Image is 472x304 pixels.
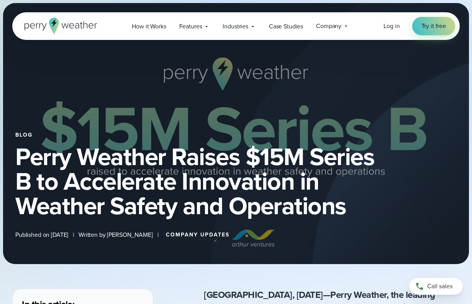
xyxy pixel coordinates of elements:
[427,282,452,291] span: Call sales
[383,21,400,30] span: Log in
[269,22,303,31] span: Case Studies
[412,17,455,35] a: Try it free
[316,21,341,31] span: Company
[262,18,310,34] a: Case Studies
[79,230,153,240] span: Written by [PERSON_NAME]
[179,22,202,31] span: Features
[15,144,457,218] h1: Perry Weather Raises $15M Series B to Accelerate Innovation in Weather Safety and Operations
[204,288,330,302] strong: [GEOGRAPHIC_DATA], [DATE]—
[421,21,446,31] span: Try it free
[15,132,457,138] div: Blog
[73,230,74,240] span: |
[125,18,172,34] a: How it Works
[15,230,68,240] span: Published on [DATE]
[157,230,159,240] span: |
[132,22,166,31] span: How it Works
[383,21,400,31] a: Log in
[163,230,233,240] a: Company Updates
[223,22,248,31] span: Industries
[409,278,463,295] a: Call sales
